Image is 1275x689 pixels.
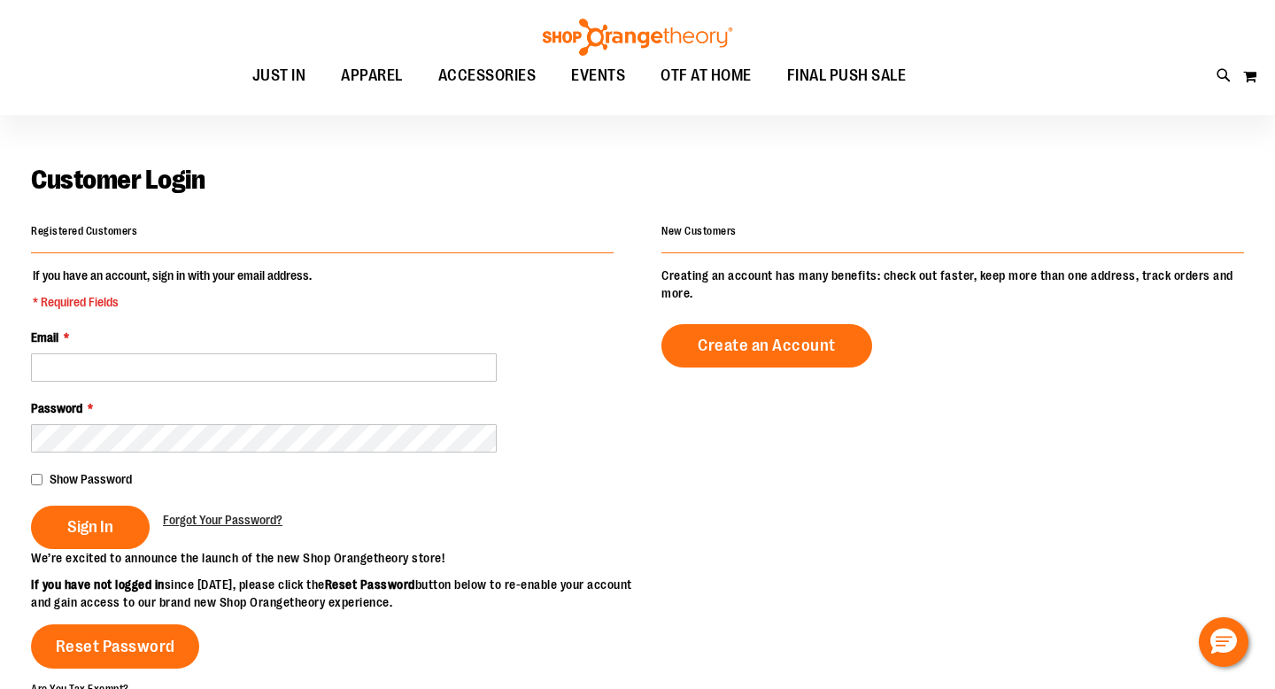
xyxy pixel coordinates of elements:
p: Creating an account has many benefits: check out faster, keep more than one address, track orders... [661,267,1244,302]
span: Customer Login [31,165,205,195]
span: FINAL PUSH SALE [787,56,907,96]
span: Email [31,330,58,344]
span: Forgot Your Password? [163,513,282,527]
strong: If you have not logged in [31,577,165,592]
p: We’re excited to announce the launch of the new Shop Orangetheory store! [31,549,637,567]
a: APPAREL [323,56,421,97]
a: ACCESSORIES [421,56,554,97]
span: Show Password [50,472,132,486]
a: JUST IN [235,56,324,97]
span: APPAREL [341,56,403,96]
img: Shop Orangetheory [540,19,735,56]
span: JUST IN [252,56,306,96]
button: Hello, have a question? Let’s chat. [1199,617,1248,667]
a: FINAL PUSH SALE [769,56,924,97]
button: Sign In [31,506,150,549]
p: since [DATE], please click the button below to re-enable your account and gain access to our bran... [31,576,637,611]
a: Reset Password [31,624,199,669]
strong: Reset Password [325,577,415,592]
span: ACCESSORIES [438,56,537,96]
span: * Required Fields [33,293,312,311]
a: OTF AT HOME [643,56,769,97]
a: EVENTS [553,56,643,97]
span: OTF AT HOME [661,56,752,96]
strong: Registered Customers [31,225,137,237]
span: Sign In [67,517,113,537]
span: Reset Password [56,637,175,656]
span: EVENTS [571,56,625,96]
span: Create an Account [698,336,836,355]
strong: New Customers [661,225,737,237]
legend: If you have an account, sign in with your email address. [31,267,313,311]
a: Create an Account [661,324,872,368]
a: Forgot Your Password? [163,511,282,529]
span: Password [31,401,82,415]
